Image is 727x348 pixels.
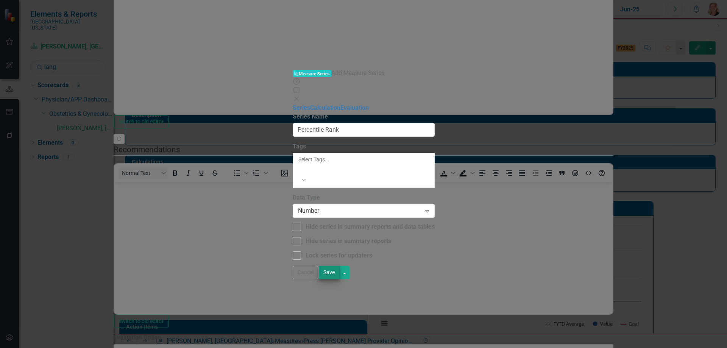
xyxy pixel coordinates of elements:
button: Cancel [293,266,318,279]
label: Series Name [293,112,435,121]
span: Measure Series [293,70,332,77]
label: Data Type [293,194,435,202]
a: Calculation [310,104,340,111]
div: Select Tags... [298,156,429,163]
div: Number [298,207,421,215]
a: Series [293,104,310,111]
a: Evaluation [340,104,369,111]
button: Save [318,266,340,279]
div: Hide series in summary reports and data tables [306,223,435,231]
label: Tags [293,142,435,151]
div: Hide series in summary reports [306,237,391,246]
input: Series Name [293,123,435,137]
div: Lock series for updaters [306,251,372,260]
span: Add Measure Series [331,69,384,76]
